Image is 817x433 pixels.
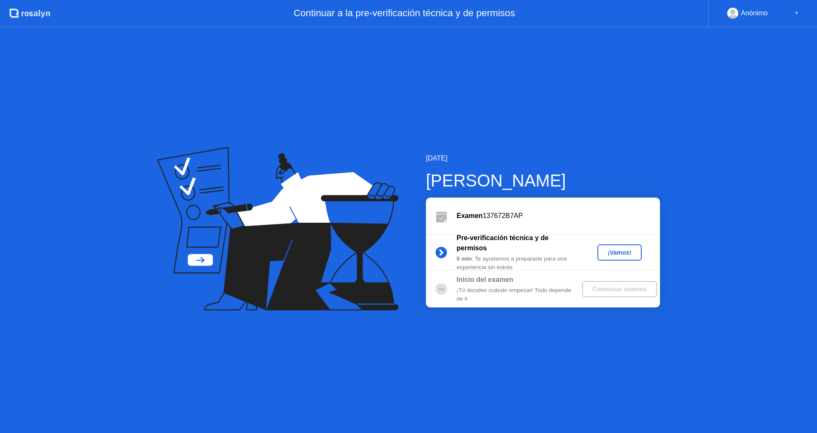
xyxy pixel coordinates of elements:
button: ¡Vamos! [597,244,642,261]
div: : Te ayudamos a prepararte para una experiencia sin estrés [457,255,579,272]
div: ¡Tú decides cuándo empezar! Todo depende de ti [457,286,579,304]
b: Pre-verificación técnica y de permisos [457,234,548,252]
div: Anónimo [741,8,768,19]
b: 5 min [457,255,472,262]
div: 137672B7AP [457,211,660,221]
div: [PERSON_NAME] [426,168,660,193]
b: Examen [457,212,483,219]
div: [DATE] [426,153,660,163]
button: Comenzar examen [582,281,657,297]
div: Comenzar examen [586,286,653,292]
div: ¡Vamos! [601,249,638,256]
b: Inicio del examen [457,276,513,283]
div: ▼ [794,8,799,19]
